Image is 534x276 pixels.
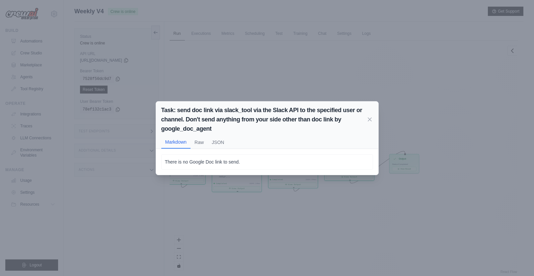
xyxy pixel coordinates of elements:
[208,136,228,149] button: JSON
[161,136,191,149] button: Markdown
[161,105,366,133] h2: Task: send doc link via slack_tool via the Slack API to the specified user or channel. Don't send...
[501,244,534,276] iframe: Chat Widget
[165,158,369,166] p: There is no Google Doc link to send.
[191,136,208,149] button: Raw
